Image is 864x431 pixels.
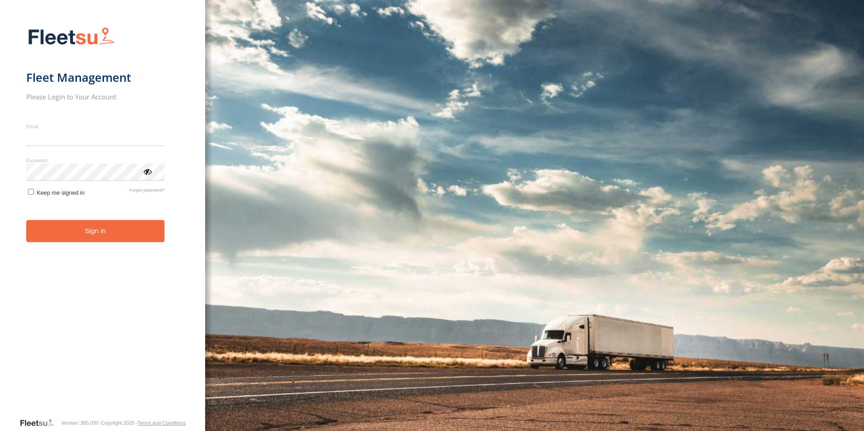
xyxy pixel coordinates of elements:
[28,189,34,195] input: Keep me signed in
[26,123,165,130] label: Email
[26,70,165,85] h1: Fleet Management
[96,420,186,426] div: © Copyright 2025 -
[19,418,61,427] a: Visit our Website
[137,420,185,426] a: Terms and Conditions
[37,189,85,196] span: Keep me signed in
[26,22,179,417] form: main
[61,420,95,426] div: Version: 305.03
[143,167,152,176] div: ViewPassword
[26,25,117,48] img: Fleetsu
[129,187,164,196] a: Forgot password?
[26,92,165,101] h2: Please Login to Your Account
[26,157,165,164] label: Password
[26,220,165,242] button: Sign in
